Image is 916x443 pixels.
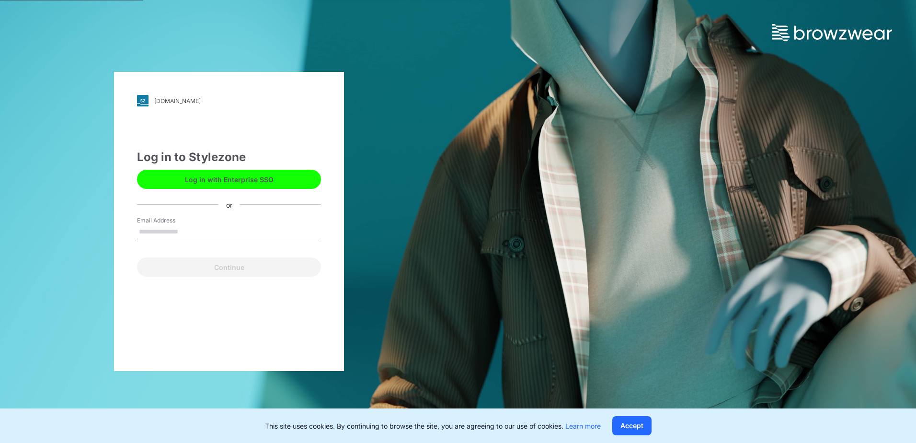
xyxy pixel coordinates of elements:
[137,149,321,166] div: Log in to Stylezone
[137,95,321,106] a: [DOMAIN_NAME]
[218,199,240,210] div: or
[612,416,652,435] button: Accept
[565,422,601,430] a: Learn more
[265,421,601,431] p: This site uses cookies. By continuing to browse the site, you are agreeing to our use of cookies.
[772,24,892,41] img: browzwear-logo.73288ffb.svg
[137,95,149,106] img: svg+xml;base64,PHN2ZyB3aWR0aD0iMjgiIGhlaWdodD0iMjgiIHZpZXdCb3g9IjAgMCAyOCAyOCIgZmlsbD0ibm9uZSIgeG...
[154,97,201,105] div: [DOMAIN_NAME]
[137,170,321,189] button: Log in with Enterprise SSO
[137,216,204,225] label: Email Address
